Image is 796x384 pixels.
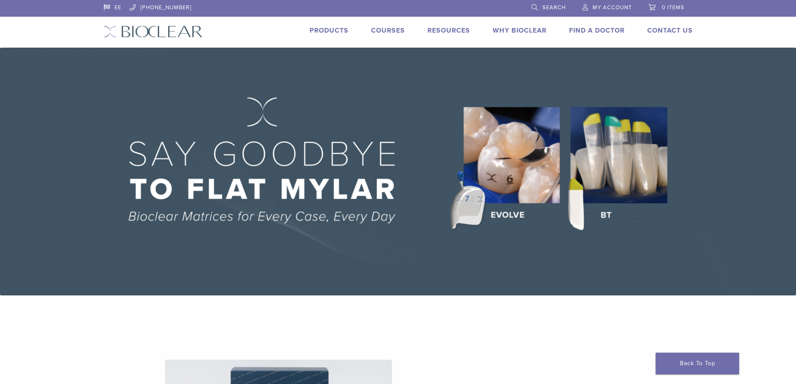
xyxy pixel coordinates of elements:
[656,353,739,374] a: Back To Top
[427,26,470,35] a: Resources
[371,26,405,35] a: Courses
[104,25,203,38] img: Bioclear
[593,4,632,11] span: My Account
[493,26,547,35] a: Why Bioclear
[310,26,348,35] a: Products
[662,4,684,11] span: 0 items
[542,4,566,11] span: Search
[647,26,693,35] a: Contact Us
[569,26,625,35] a: Find A Doctor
